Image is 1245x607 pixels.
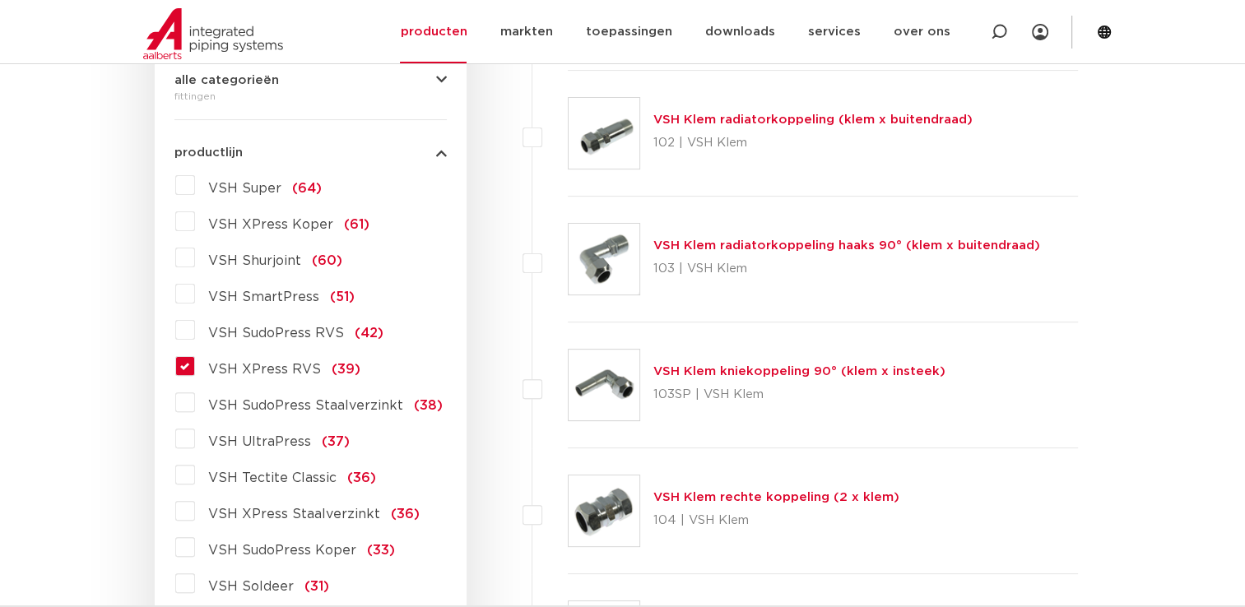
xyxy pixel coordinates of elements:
[344,218,369,231] span: (61)
[292,182,322,195] span: (64)
[355,327,383,340] span: (42)
[208,254,301,267] span: VSH Shurjoint
[332,363,360,376] span: (39)
[653,239,1040,252] a: VSH Klem radiatorkoppeling haaks 90° (klem x buitendraad)
[653,365,945,378] a: VSH Klem kniekoppeling 90° (klem x insteek)
[569,98,639,169] img: Thumbnail for VSH Klem radiatorkoppeling (klem x buitendraad)
[208,580,294,593] span: VSH Soldeer
[174,146,243,159] span: productlijn
[174,86,447,106] div: fittingen
[391,507,420,521] span: (36)
[653,130,973,156] p: 102 | VSH Klem
[208,363,321,376] span: VSH XPress RVS
[208,507,380,521] span: VSH XPress Staalverzinkt
[653,256,1040,282] p: 103 | VSH Klem
[322,435,350,448] span: (37)
[653,114,973,126] a: VSH Klem radiatorkoppeling (klem x buitendraad)
[208,544,356,557] span: VSH SudoPress Koper
[174,74,447,86] button: alle categorieën
[367,544,395,557] span: (33)
[208,471,337,484] span: VSH Tectite Classic
[414,399,443,412] span: (38)
[208,399,403,412] span: VSH SudoPress Staalverzinkt
[208,290,319,303] span: VSH SmartPress
[569,475,639,546] img: Thumbnail for VSH Klem rechte koppeling (2 x klem)
[304,580,329,593] span: (31)
[208,182,281,195] span: VSH Super
[330,290,355,303] span: (51)
[174,146,447,159] button: productlijn
[653,382,945,408] p: 103SP | VSH Klem
[208,218,333,231] span: VSH XPress Koper
[208,327,344,340] span: VSH SudoPress RVS
[312,254,342,267] span: (60)
[208,435,311,448] span: VSH UltraPress
[569,350,639,420] img: Thumbnail for VSH Klem kniekoppeling 90° (klem x insteek)
[569,224,639,294] img: Thumbnail for VSH Klem radiatorkoppeling haaks 90° (klem x buitendraad)
[174,74,279,86] span: alle categorieën
[653,491,899,503] a: VSH Klem rechte koppeling (2 x klem)
[347,471,376,484] span: (36)
[653,507,899,534] p: 104 | VSH Klem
